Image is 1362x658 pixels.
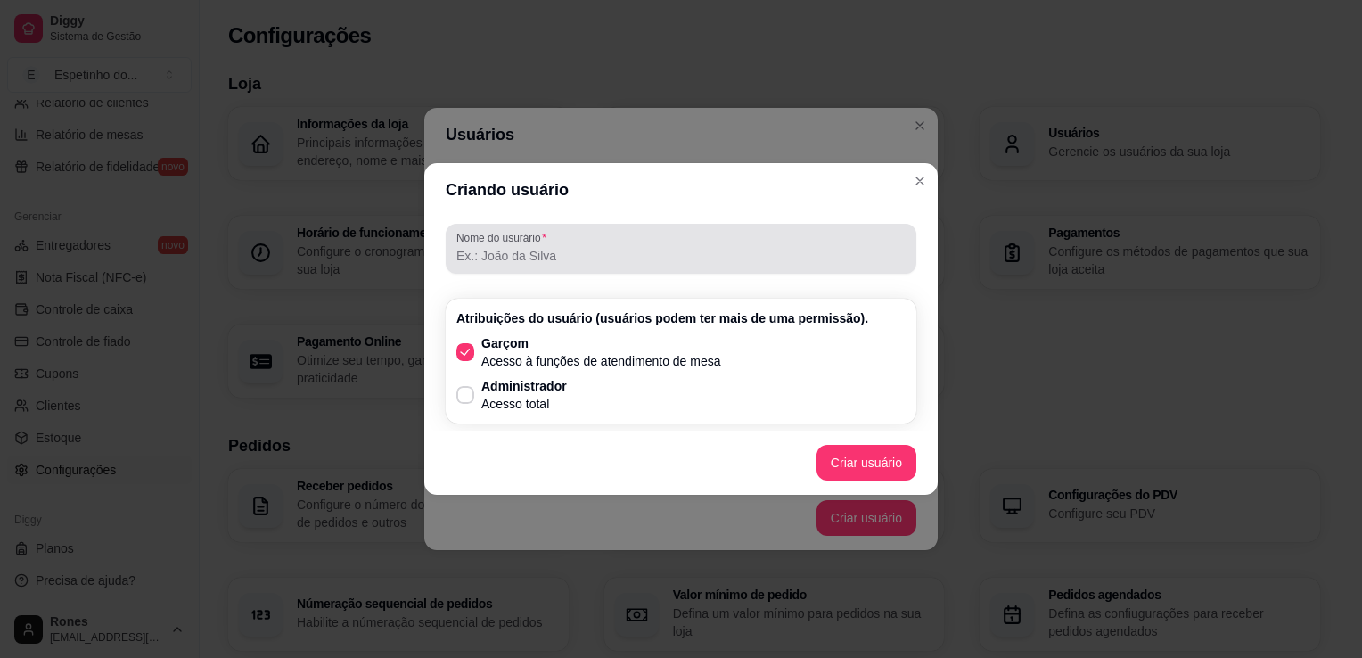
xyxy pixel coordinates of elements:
[906,167,934,195] button: Close
[481,334,721,352] p: Garçom
[456,247,906,265] input: Nome do usurário
[456,309,906,327] p: Atribuições do usuário (usuários podem ter mais de uma permissão).
[424,163,938,217] header: Criando usuário
[456,230,553,245] label: Nome do usurário
[816,445,916,481] button: Criar usuário
[481,395,567,413] p: Acesso total
[481,352,721,370] p: Acesso à funções de atendimento de mesa
[481,377,567,395] p: Administrador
